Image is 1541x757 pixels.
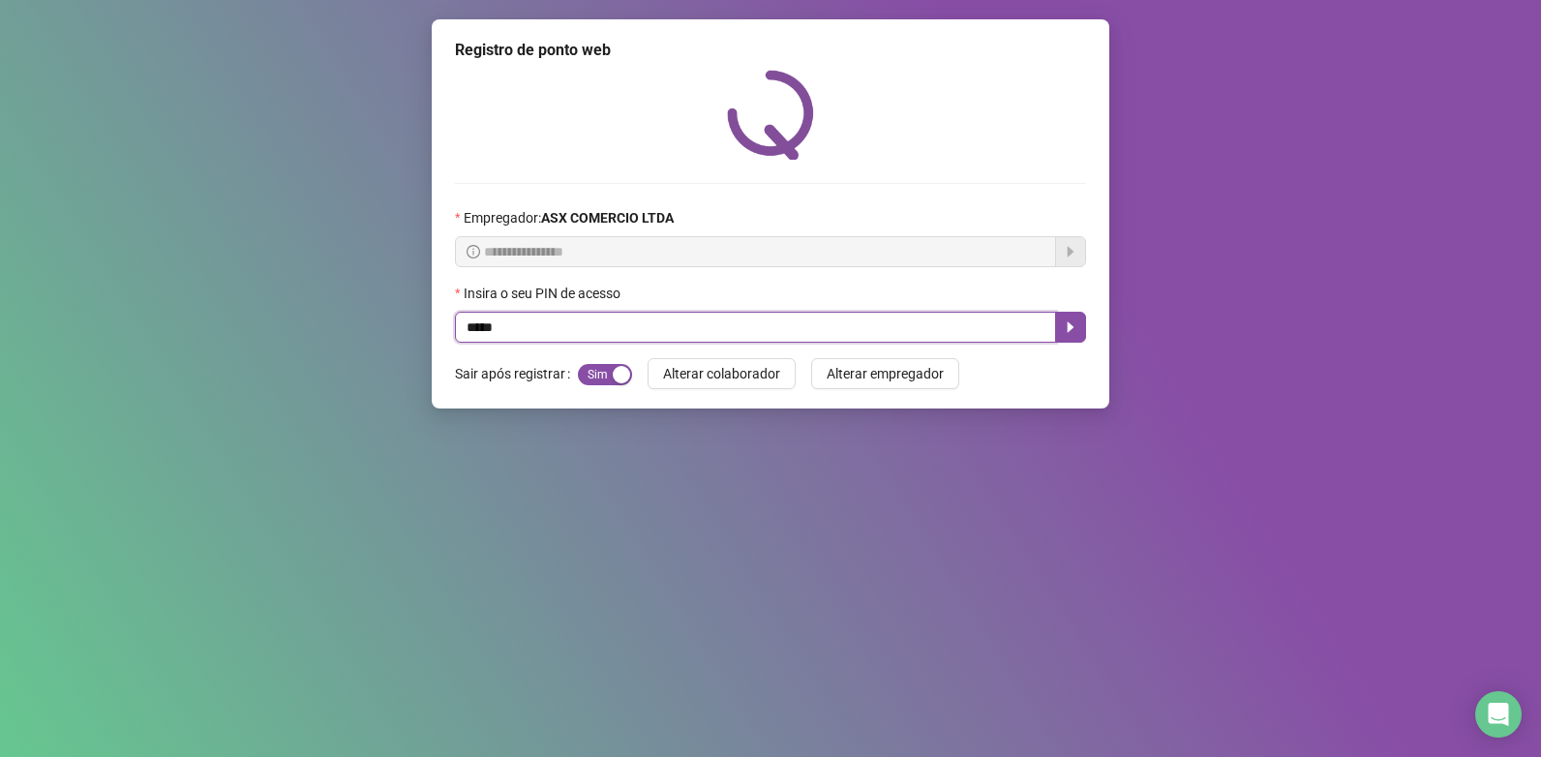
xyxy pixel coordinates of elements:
[1475,691,1522,738] div: Open Intercom Messenger
[827,363,944,384] span: Alterar empregador
[727,70,814,160] img: QRPoint
[1063,319,1078,335] span: caret-right
[455,358,578,389] label: Sair após registrar
[464,207,674,228] span: Empregador :
[811,358,959,389] button: Alterar empregador
[467,245,480,258] span: info-circle
[648,358,796,389] button: Alterar colaborador
[455,39,1086,62] div: Registro de ponto web
[541,210,674,226] strong: ASX COMERCIO LTDA
[455,283,633,304] label: Insira o seu PIN de acesso
[663,363,780,384] span: Alterar colaborador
